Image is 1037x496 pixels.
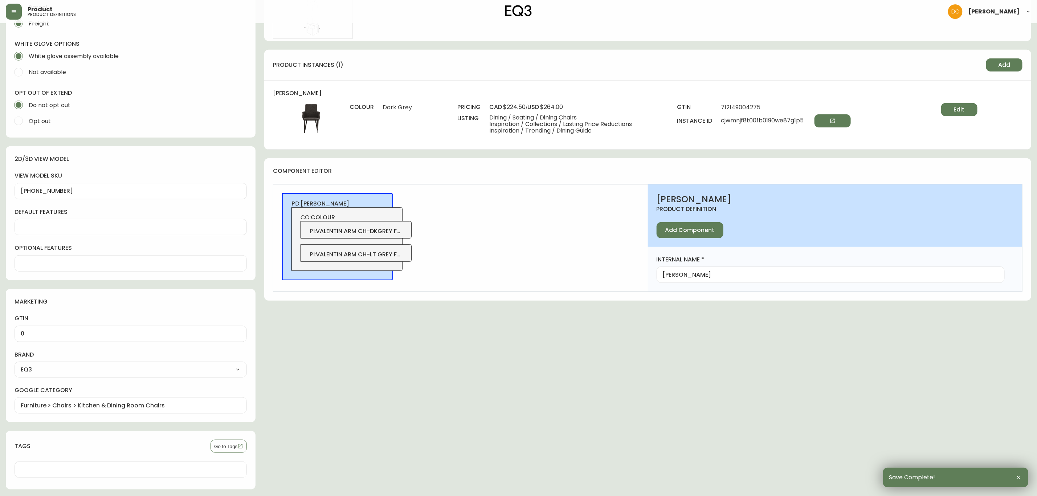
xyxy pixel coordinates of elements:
span: Add Component [665,226,715,234]
span: Not available [29,68,66,76]
img: logo [505,5,532,17]
span: [PERSON_NAME] [968,9,1020,15]
span: Dining / Seating / Dining Chairs [489,114,632,121]
img: 7eb451d6983258353faa3212700b340b [948,4,963,19]
span: valentin arm ch-lt grey fbrc [316,250,409,259]
h4: gtin [677,103,712,111]
span: usd [528,103,539,111]
button: Go to Tags [211,440,247,453]
h4: white glove options [15,40,247,48]
span: Edit [954,106,965,114]
span: valentin arm ch-dkgrey fbrc [316,227,409,235]
span: Inspiration / Collections / Lasting Price Reductions [489,121,632,127]
span: PI : [310,251,403,259]
label: default features [15,208,247,216]
h4: product instances (1) [273,61,980,69]
span: CO: [301,214,394,221]
span: $264.00 [540,103,563,111]
span: colour [311,213,335,221]
label: optional features [15,244,247,252]
h4: component editor [273,167,1017,175]
span: $224.50 [503,103,526,111]
span: Save Complete! [889,474,935,481]
h4: instance id [677,117,712,125]
h4: [PERSON_NAME] [273,89,1022,97]
label: gtin [15,314,247,322]
h4: marketing [15,298,241,306]
h4: tags [15,442,205,450]
span: cjwmnjf8t00fb0190we87g1p5 [721,114,851,127]
label: view model sku [15,172,247,180]
span: / [489,103,632,111]
button: Edit [941,103,977,116]
span: Opt out [29,117,51,125]
span: Inspiration / Trending / Dining Guide [489,127,632,134]
span: Do not opt out [29,101,70,109]
h4: product definition [657,205,1013,213]
span: Dark Grey [383,104,412,111]
h4: listing [457,114,481,122]
span: [PERSON_NAME] [301,199,349,208]
span: Add [999,61,1011,69]
span: PD: [291,200,385,208]
button: Add Component [657,222,723,238]
span: PI : [310,227,403,235]
h4: pricing [457,103,481,111]
h5: product definitions [28,12,76,17]
h4: 2d/3d view model [15,155,241,163]
h4: opt out of extend [15,89,247,97]
button: Add [986,58,1022,72]
h2: [PERSON_NAME] [657,193,1013,206]
label: google category [15,386,247,394]
span: Product [28,7,53,12]
span: White glove assembly available [29,52,119,60]
label: internal name [657,256,1005,264]
span: Freight [29,20,49,27]
span: cad [489,103,502,111]
span: 712149004275 [721,104,851,111]
h4: colour [350,103,374,111]
img: c71997a3-101d-4ffb-bd6a-862d9d3d3557.jpg [295,103,327,135]
label: brand [15,351,247,359]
